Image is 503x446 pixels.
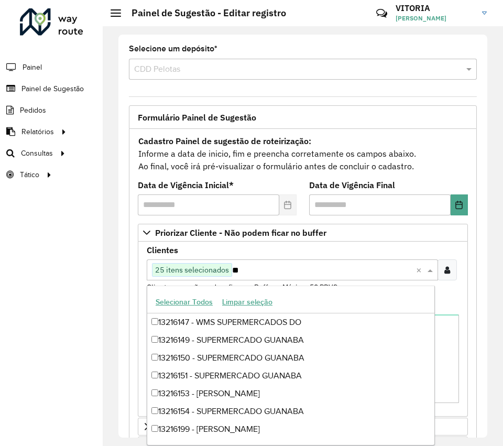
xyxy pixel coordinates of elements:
span: 25 itens selecionados [152,264,232,276]
small: Clientes que não podem ficar no Buffer – Máximo 50 PDVS [147,282,337,292]
span: Tático [20,169,39,180]
div: Informe a data de inicio, fim e preencha corretamente os campos abaixo. Ao final, você irá pré-vi... [138,134,468,173]
div: 13216154 - SUPERMERCADO GUANABA [147,403,434,420]
label: Selecione um depósito [129,42,217,55]
h3: VITORIA [396,3,474,13]
button: Choose Date [451,194,468,215]
div: 13216153 - [PERSON_NAME] [147,385,434,403]
div: Priorizar Cliente - Não podem ficar no buffer [138,242,468,417]
strong: Cadastro Painel de sugestão de roteirização: [138,136,311,146]
span: Formulário Painel de Sugestão [138,113,256,122]
label: Data de Vigência Inicial [138,179,234,191]
a: Preservar Cliente - Devem ficar no buffer, não roteirizar [138,418,468,436]
span: Painel [23,62,42,73]
span: Relatórios [21,126,54,137]
button: Selecionar Todos [151,294,217,310]
span: Clear all [416,264,425,276]
div: 13216150 - SUPERMERCADO GUANABA [147,349,434,367]
button: Limpar seleção [217,294,277,310]
div: 13216199 - [PERSON_NAME] [147,420,434,438]
span: Priorizar Cliente - Não podem ficar no buffer [155,229,326,237]
a: Priorizar Cliente - Não podem ficar no buffer [138,224,468,242]
label: Clientes [147,244,178,256]
label: Data de Vigência Final [309,179,395,191]
span: Pedidos [20,105,46,116]
span: Painel de Sugestão [21,83,84,94]
a: Contato Rápido [370,2,393,25]
div: 13216149 - SUPERMERCADO GUANABA [147,331,434,349]
ng-dropdown-panel: Options list [147,286,435,445]
div: 13216147 - WMS SUPERMERCADOS DO [147,313,434,331]
div: 13216151 - SUPERMERCADO GUANABA [147,367,434,385]
h2: Painel de Sugestão - Editar registro [121,7,286,19]
span: [PERSON_NAME] [396,14,474,23]
span: Consultas [21,148,53,159]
